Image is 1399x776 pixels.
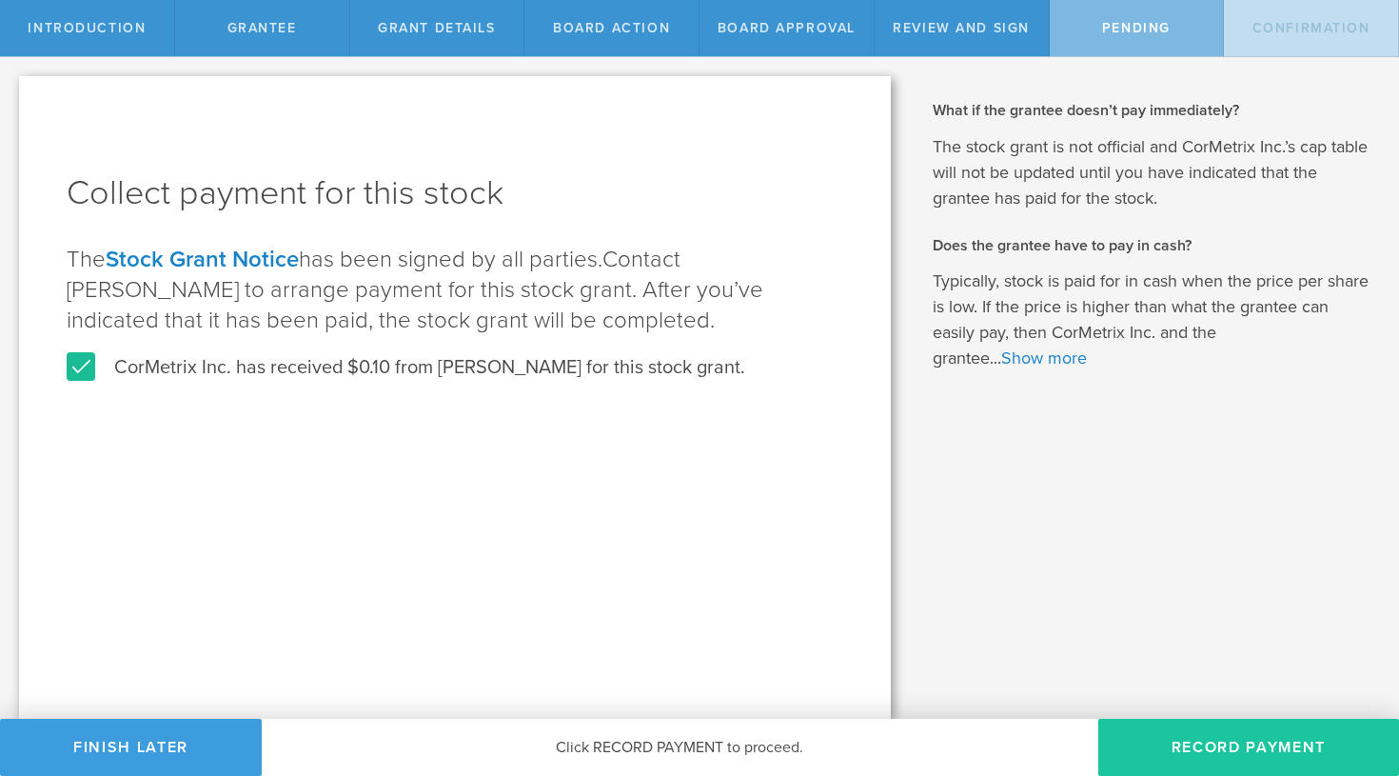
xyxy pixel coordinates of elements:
p: The has been signed by all parties. [67,245,843,336]
span: Click RECORD PAYMENT to proceed. [556,738,803,757]
span: Pending [1102,20,1171,36]
h2: What if the grantee doesn’t pay immediately? [933,100,1371,121]
h2: Does the grantee have to pay in cash? [933,235,1371,256]
span: Introduction [28,20,146,36]
span: Board Approval [718,20,856,36]
a: Show more [1001,348,1087,368]
p: The stock grant is not official and CorMetrix Inc.’s cap table will not be updated until you have... [933,134,1371,211]
span: Board Action [553,20,670,36]
h1: Collect payment for this stock [67,170,843,216]
span: Grantee [227,20,297,36]
a: Stock Grant Notice [106,246,299,273]
button: Record Payment [1098,719,1399,776]
label: CorMetrix Inc. has received $0.10 from [PERSON_NAME] for this stock grant. [67,355,745,380]
span: Contact [PERSON_NAME] to arrange payment for this stock grant. After you’ve indicated that it has... [67,246,763,334]
span: Confirmation [1252,20,1370,36]
span: Review and Sign [893,20,1030,36]
span: Grant Details [378,20,496,36]
p: Typically, stock is paid for in cash when the price per share is low. If the price is higher than... [933,269,1371,371]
